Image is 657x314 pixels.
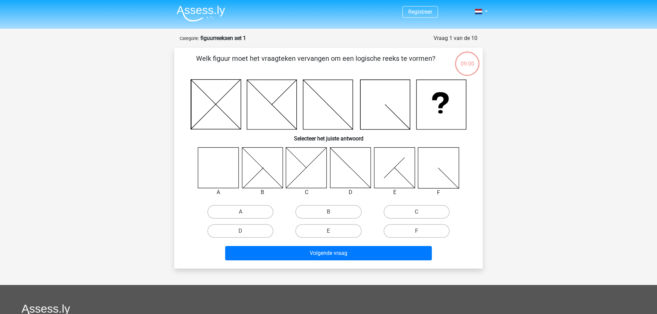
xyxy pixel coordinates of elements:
div: C [281,188,332,196]
div: B [237,188,288,196]
div: Vraag 1 van de 10 [434,34,477,42]
label: A [207,205,273,219]
h6: Selecteer het juiste antwoord [185,130,472,142]
div: 09:00 [454,51,480,68]
a: Registreer [408,9,432,15]
label: E [295,224,361,238]
div: F [413,189,464,197]
div: E [369,188,421,196]
div: D [325,188,376,196]
label: C [384,205,450,219]
small: Categorie: [180,36,199,41]
label: F [384,224,450,238]
label: B [295,205,361,219]
div: A [193,188,244,196]
strong: figuurreeksen set 1 [201,35,246,41]
img: Assessly [177,5,225,22]
p: Welk figuur moet het vraagteken vervangen om een logische reeks te vormen? [185,53,446,74]
label: D [207,224,273,238]
button: Volgende vraag [225,246,432,260]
